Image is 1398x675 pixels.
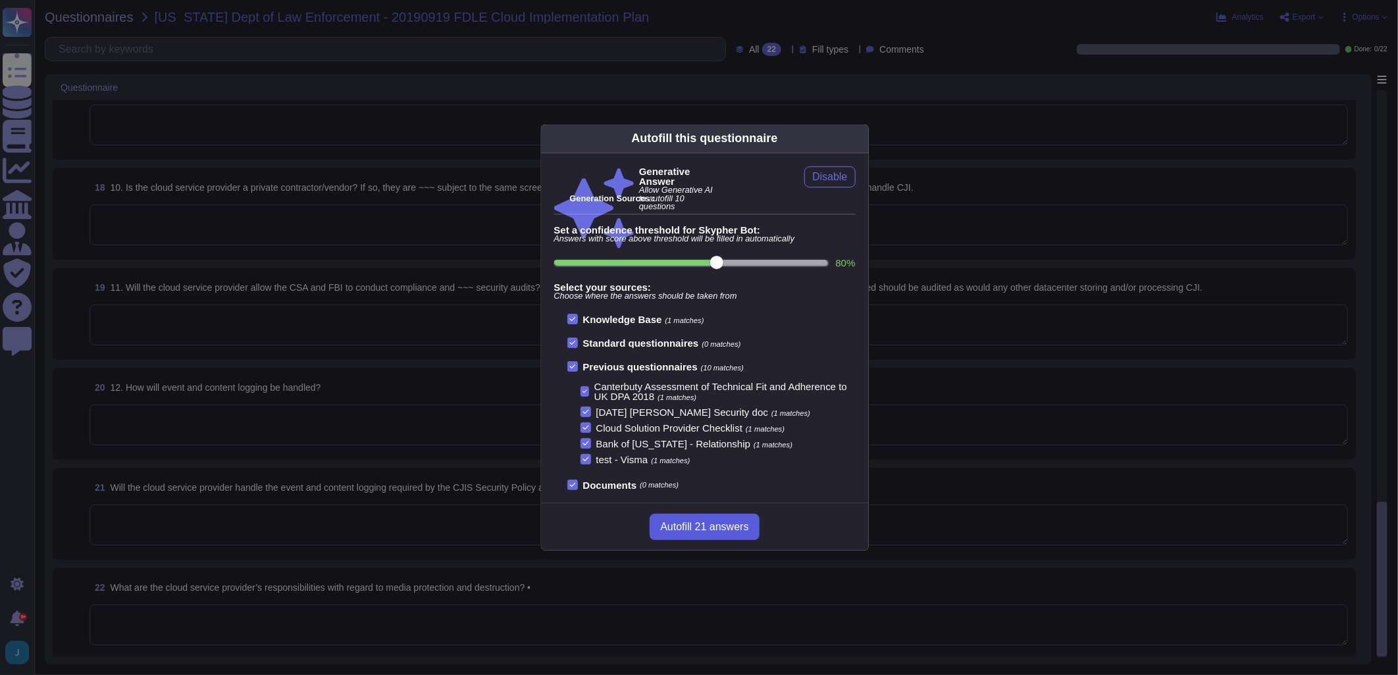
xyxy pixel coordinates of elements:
[596,422,743,434] span: Cloud Solution Provider Checklist
[554,282,856,292] b: Select your sources:
[639,186,719,211] span: Allow Generative AI to autofill 10 questions
[702,340,740,348] span: (0 matches)
[639,166,719,186] b: Generative Answer
[554,225,856,235] b: Set a confidence threshold for Skypher Bot:
[650,514,759,540] button: Autofill 21 answers
[596,407,768,418] span: [DATE] [PERSON_NAME] Security doc
[583,314,662,325] b: Knowledge Base
[804,166,855,187] button: Disable
[754,441,792,449] span: (1 matches)
[583,361,698,372] b: Previous questionnaires
[583,480,637,490] b: Documents
[771,409,810,417] span: (1 matches)
[701,364,744,372] span: (10 matches)
[835,258,855,268] label: 80 %
[570,193,655,203] b: Generation Sources :
[665,316,704,324] span: (1 matches)
[631,130,777,147] div: Autofill this questionnaire
[658,393,696,401] span: (1 matches)
[594,381,847,402] span: Canterbuty Assessment of Technical Fit and Adherence to UK DPA 2018
[660,522,748,532] span: Autofill 21 answers
[554,235,856,243] span: Answers with score above threshold will be filled in automatically
[812,172,847,182] span: Disable
[596,438,751,449] span: Bank of [US_STATE] - Relationship
[640,482,679,489] span: (0 matches)
[583,337,699,349] b: Standard questionnaires
[746,425,785,433] span: (1 matches)
[651,457,690,464] span: (1 matches)
[554,292,856,301] span: Choose where the answers should be taken from
[596,454,648,465] span: test - Visma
